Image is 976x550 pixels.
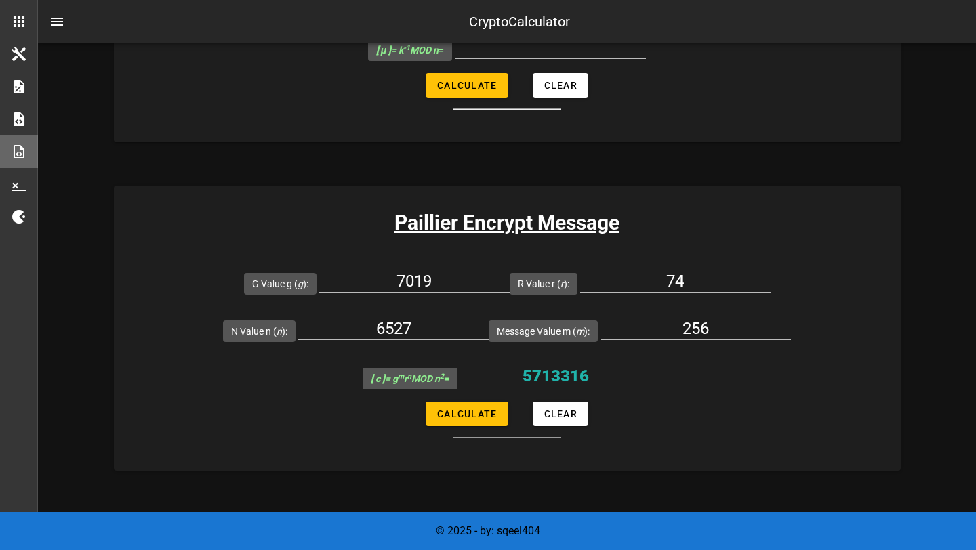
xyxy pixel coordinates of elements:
i: = k MOD n [376,45,439,56]
button: Calculate [426,402,508,426]
i: n [277,326,282,337]
i: g [298,278,303,289]
label: N Value n ( ): [231,324,287,338]
button: Clear [533,402,588,426]
button: Clear [533,73,588,98]
i: m [576,326,584,337]
i: r [561,278,564,289]
span: Clear [544,80,577,91]
i: = g r MOD n [371,373,444,384]
h3: Paillier Encrypt Message [114,207,901,238]
label: Message Value m ( ): [497,324,590,338]
b: [ c ] [371,373,385,384]
span: Clear [544,408,577,419]
button: Calculate [426,73,508,98]
span: = [371,373,449,384]
label: G Value g ( ): [252,277,308,291]
span: Calculate [436,80,497,91]
sup: m [398,372,404,381]
label: R Value r ( ): [518,277,569,291]
sup: -1 [403,43,410,52]
sup: n [407,372,411,381]
button: nav-menu-toggle [41,5,73,38]
span: © 2025 - by: sqeel404 [436,524,540,537]
div: CryptoCalculator [469,12,570,32]
span: Calculate [436,408,497,419]
b: [ μ ] [376,45,391,56]
span: = [376,45,444,56]
sup: 2 [440,372,444,381]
